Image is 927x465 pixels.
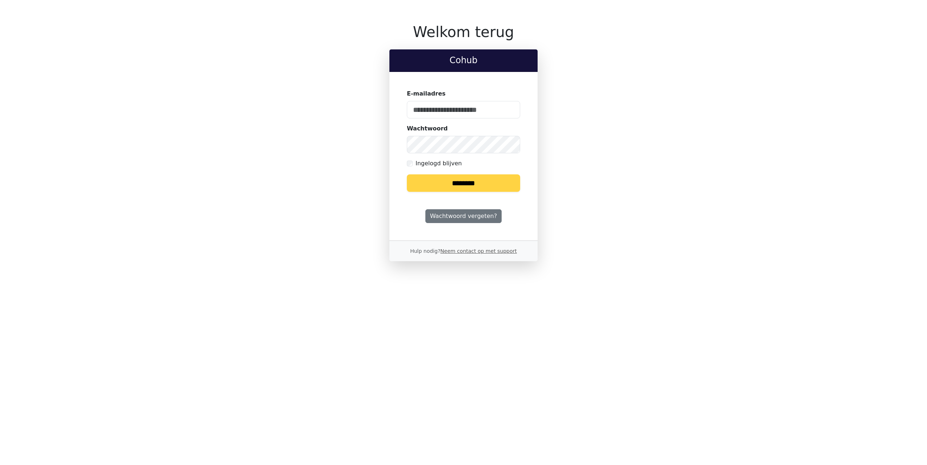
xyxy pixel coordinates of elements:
[407,124,448,133] label: Wachtwoord
[407,89,446,98] label: E-mailadres
[389,23,538,41] h1: Welkom terug
[425,209,502,223] a: Wachtwoord vergeten?
[440,248,517,254] a: Neem contact op met support
[410,248,517,254] small: Hulp nodig?
[395,55,532,66] h2: Cohub
[416,159,462,168] label: Ingelogd blijven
